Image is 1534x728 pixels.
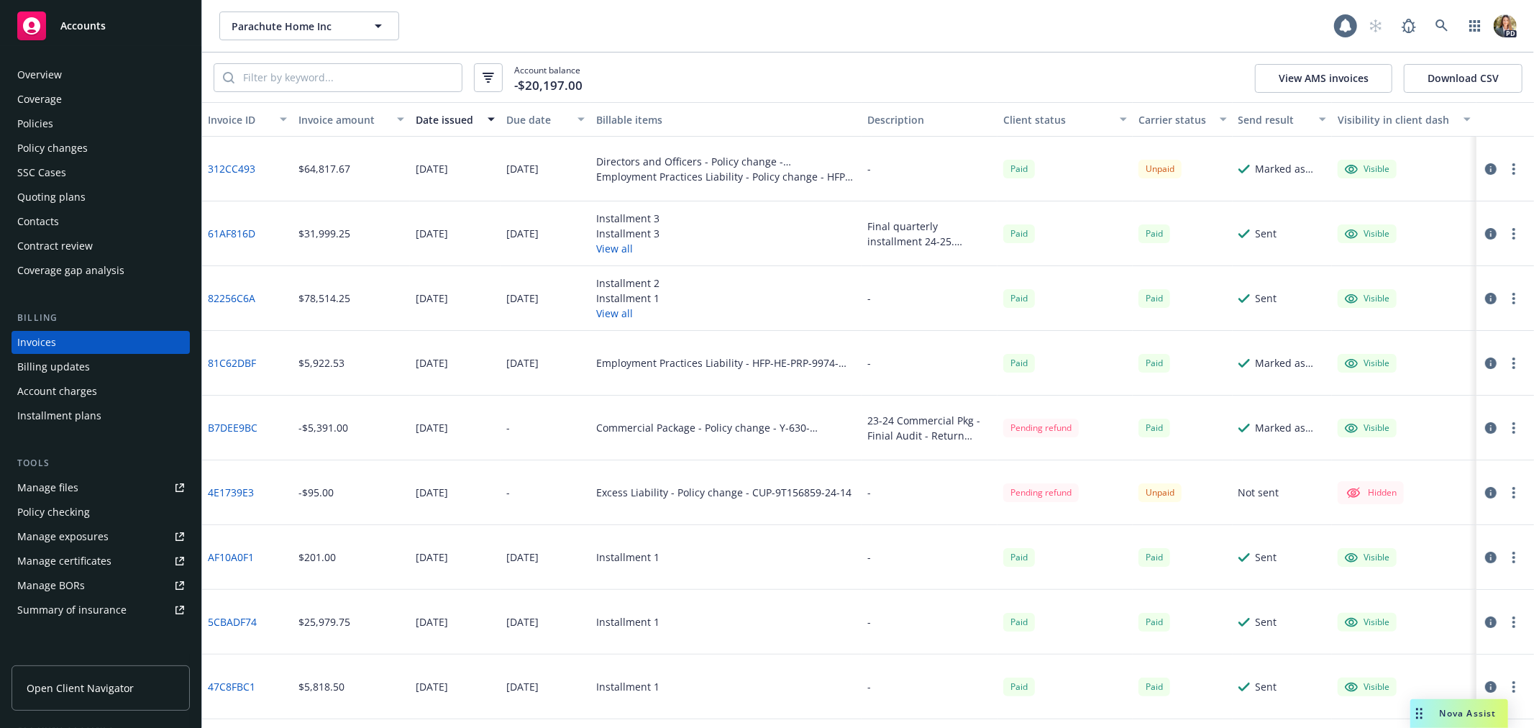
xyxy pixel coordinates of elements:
span: Open Client Navigator [27,681,134,696]
div: Installment 3 [596,226,659,241]
div: Paid [1003,160,1035,178]
div: [DATE] [416,485,448,500]
span: Paid [1138,289,1170,307]
div: - [867,291,871,306]
a: 61AF816D [208,226,255,241]
span: Paid [1003,678,1035,696]
div: Paid [1003,289,1035,307]
div: Quoting plans [17,186,86,209]
a: Billing updates [12,355,190,378]
div: Contacts [17,210,59,233]
div: Paid [1003,224,1035,242]
a: Overview [12,63,190,86]
div: Analytics hub [12,650,190,665]
a: 47C8FBC1 [208,679,255,694]
div: Sent [1256,226,1277,241]
span: Accounts [60,20,106,32]
div: Visible [1345,163,1389,176]
a: 82256C6A [208,291,255,306]
div: Visible [1345,551,1389,564]
div: Summary of insurance [17,599,127,622]
div: Pending refund [1003,419,1079,437]
div: Billing updates [17,355,90,378]
div: Paid [1138,419,1170,437]
div: [DATE] [506,161,539,176]
div: Paid [1138,224,1170,242]
a: B7DEE9BC [208,420,257,435]
button: Visibility in client dash [1332,102,1476,137]
input: Filter by keyword... [234,64,462,91]
svg: Search [223,72,234,83]
div: - [506,420,510,435]
div: - [867,550,871,565]
div: Visible [1345,227,1389,240]
div: Policy changes [17,137,88,160]
a: Contacts [12,210,190,233]
div: [DATE] [416,291,448,306]
a: 5CBADF74 [208,614,257,629]
div: Policy checking [17,501,90,524]
span: Account balance [514,64,583,91]
div: Installment 1 [596,291,659,306]
div: Visible [1345,616,1389,629]
div: Manage certificates [17,550,111,573]
a: Coverage [12,88,190,111]
div: Overview [17,63,62,86]
div: Sent [1256,291,1277,306]
div: [DATE] [416,355,448,370]
div: Pending refund [1003,483,1079,501]
div: Send result [1238,112,1310,127]
div: Paid [1138,354,1170,372]
span: Paid [1003,548,1035,566]
div: Installment 1 [596,614,659,629]
div: Installment 1 [596,679,659,694]
a: Switch app [1461,12,1489,40]
div: Paid [1003,613,1035,631]
button: Description [862,102,997,137]
button: View all [596,306,659,321]
div: -$95.00 [298,485,334,500]
button: Download CSV [1404,64,1522,93]
div: Sent [1256,614,1277,629]
div: Not sent [1238,485,1279,500]
div: Paid [1003,354,1035,372]
div: Sent [1256,679,1277,694]
div: Hidden [1345,484,1397,501]
a: Policies [12,112,190,135]
div: Marked as sent [1256,420,1326,435]
button: Due date [501,102,591,137]
span: Paid [1138,548,1170,566]
div: Carrier status [1138,112,1210,127]
div: Billing [12,311,190,325]
div: Visible [1345,681,1389,693]
div: - [506,485,510,500]
div: Marked as sent [1256,161,1326,176]
div: SSC Cases [17,161,66,184]
div: Paid [1138,613,1170,631]
button: Invoice ID [202,102,293,137]
div: Paid [1138,678,1170,696]
div: Unpaid [1138,483,1182,501]
div: Manage exposures [17,525,109,548]
div: -$5,391.00 [298,420,348,435]
a: Policy changes [12,137,190,160]
div: [DATE] [506,614,539,629]
div: $64,817.67 [298,161,350,176]
a: Invoices [12,331,190,354]
div: - [867,355,871,370]
a: Contract review [12,235,190,258]
div: Drag to move [1410,699,1428,728]
div: Date issued [416,112,479,127]
button: Invoice amount [293,102,410,137]
div: Coverage [17,88,62,111]
div: Visibility in client dash [1338,112,1455,127]
div: Coverage gap analysis [17,259,124,282]
div: Visible [1345,292,1389,305]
